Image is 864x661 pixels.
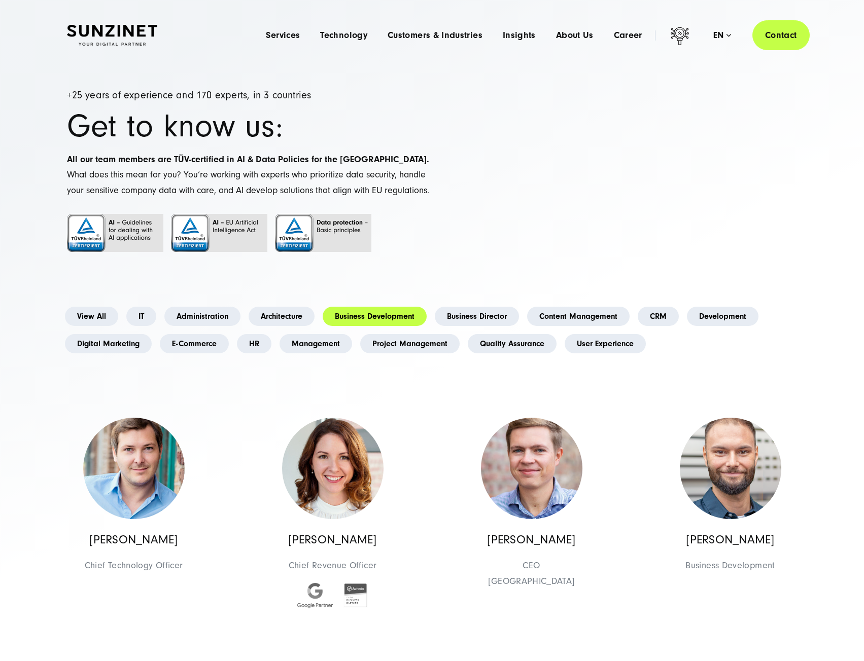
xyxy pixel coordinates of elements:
[503,30,536,41] a: Insights
[752,20,810,50] a: Contact
[388,30,482,41] a: Customers & Industries
[473,406,591,614] a: Adam Sieczkowski - Branch Manager - SUNZINET [PERSON_NAME] CEO [GEOGRAPHIC_DATA]
[65,334,152,353] a: Digital Marketing
[160,334,229,353] a: E-Commerce
[282,418,384,519] img: Simona Mayer - Head of Business Development - SUNZINET
[713,30,731,41] div: en
[67,214,163,252] img: TÜV_EN_02
[435,307,519,326] a: Business Director
[274,406,392,632] a: Simona Mayer - Head of Business Development - SUNZINET [PERSON_NAME] Chief Revenue Officer Google...
[164,307,240,326] a: Administration
[297,583,333,608] img: Google Partner Agentur - Digitalagentur für Digital Marketing und Strategie SUNZINET
[481,533,582,547] p: [PERSON_NAME]
[323,307,427,326] a: Business Development
[468,334,557,353] a: Quality Assurance
[67,108,284,144] span: Get to know us:
[614,30,642,41] a: Career
[171,214,267,252] img: TÜV_EN_01
[65,307,118,326] a: View All
[282,533,384,547] p: [PERSON_NAME]
[282,558,384,573] span: Chief Revenue Officer
[280,334,352,353] a: Management
[360,334,460,353] a: Project Management
[266,30,300,41] a: Services
[687,307,758,326] a: Development
[565,334,646,353] a: User Experience
[680,558,781,573] span: Business Development
[638,307,679,326] a: CRM
[67,154,429,196] span: What does this mean for you? You’re working with experts who prioritize data security, handle you...
[320,30,367,41] a: Technology
[680,533,781,547] p: [PERSON_NAME]
[481,418,582,519] img: Adam Sieczkowski - Branch Manager - SUNZINET
[556,30,594,41] a: About Us
[126,307,156,326] a: IT
[237,334,271,353] a: HR
[680,418,781,519] img: Lukas Kamm - CRM & Digital Marketing - SUNZINET
[67,25,157,46] img: SUNZINET Full Service Digital Agentur
[672,406,789,598] a: Lukas Kamm - CRM & Digital Marketing - SUNZINET [PERSON_NAME] Business Development
[83,533,185,547] p: [PERSON_NAME]
[83,558,185,573] span: Chief Technology Officer
[249,307,315,326] a: Architecture
[67,154,429,165] strong: All our team members are TÜV-certified in AI & Data Policies for the [GEOGRAPHIC_DATA].
[67,90,312,101] span: +25 years of experience and 170 experts, in 3 countries
[83,418,185,519] img: Sebastian Spill - Chief Technology Officer - SUNZINET
[527,307,630,326] a: Content Management
[75,406,193,598] a: Sebastian Spill - Chief Technology Officer - SUNZINET [PERSON_NAME] Chief Technology Officer
[481,558,582,589] span: CEO [GEOGRAPHIC_DATA]
[343,583,368,608] img: Actindo Certified Business Partner Badge des E-Commerce ERP System aus der Cloud
[275,214,371,252] img: TÜV_EN_03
